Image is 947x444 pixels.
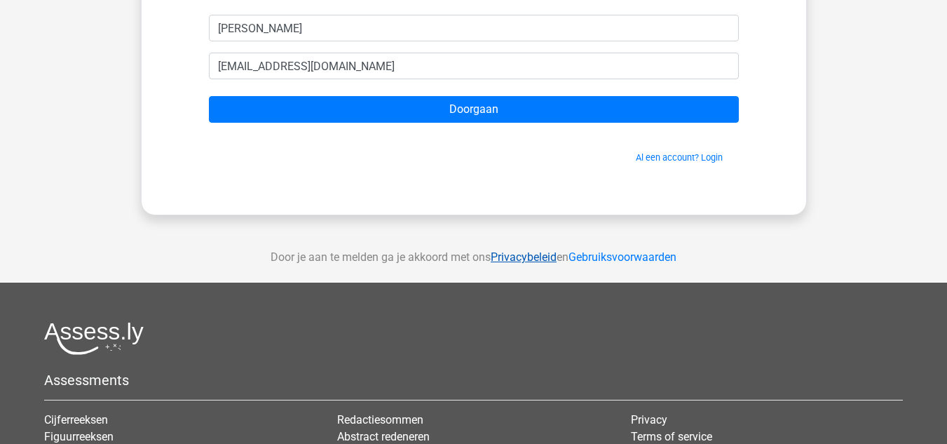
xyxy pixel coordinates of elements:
[337,430,430,443] a: Abstract redeneren
[491,250,557,264] a: Privacybeleid
[44,430,114,443] a: Figuurreeksen
[44,322,144,355] img: Assessly logo
[631,413,667,426] a: Privacy
[568,250,676,264] a: Gebruiksvoorwaarden
[44,413,108,426] a: Cijferreeksen
[636,152,723,163] a: Al een account? Login
[209,96,739,123] input: Doorgaan
[337,413,423,426] a: Redactiesommen
[209,53,739,79] input: Email
[209,15,739,41] input: Voornaam
[44,372,903,389] h5: Assessments
[631,430,712,443] a: Terms of service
